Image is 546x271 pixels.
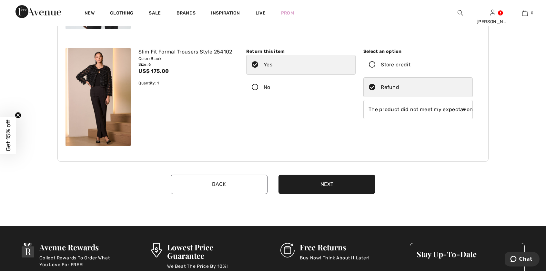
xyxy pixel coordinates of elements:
span: 0 [531,10,533,16]
div: Size: 6 [138,62,235,67]
span: Get 15% off [5,120,12,151]
a: Brands [177,10,196,17]
h3: Free Returns [300,243,369,251]
img: Free Returns [280,243,295,257]
a: Live [256,10,266,16]
h3: Lowest Price Guarantee [167,243,248,260]
img: My Bag [522,9,528,17]
button: Back [171,175,268,194]
img: search the website [458,9,463,17]
div: [PERSON_NAME] [477,18,508,25]
div: Select an option [363,48,473,55]
div: Return this item [246,48,356,55]
div: Quantity: 1 [138,80,235,86]
label: Yes [246,55,356,75]
a: Sale [149,10,161,17]
img: Avenue Rewards [22,243,35,257]
a: Sign In [490,10,495,16]
div: Refund [381,83,399,91]
img: My Info [490,9,495,17]
a: Prom [281,10,294,16]
button: Next [278,175,375,194]
img: joseph-ribkoff-pants-black_254102a_2_38dd_search.jpg [66,48,131,146]
p: Collect Rewards To Order What You Love For FREE! [39,255,118,267]
span: Inspiration [211,10,240,17]
div: Color: Black [138,56,235,62]
div: Store credit [381,61,410,69]
h3: Avenue Rewards [39,243,118,251]
p: Buy Now! Think About It Later! [300,255,369,267]
img: Lowest Price Guarantee [151,243,162,257]
img: 1ère Avenue [15,5,61,18]
a: 0 [509,9,541,17]
h3: Stay Up-To-Date [417,250,518,258]
a: New [85,10,95,17]
a: Clothing [110,10,133,17]
button: Close teaser [15,112,21,118]
div: US$ 175.00 [138,67,235,75]
label: No [246,77,356,97]
iframe: Opens a widget where you can chat to one of our agents [505,252,540,268]
div: Slim Fit Formal Trousers Style 254102 [138,48,235,56]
